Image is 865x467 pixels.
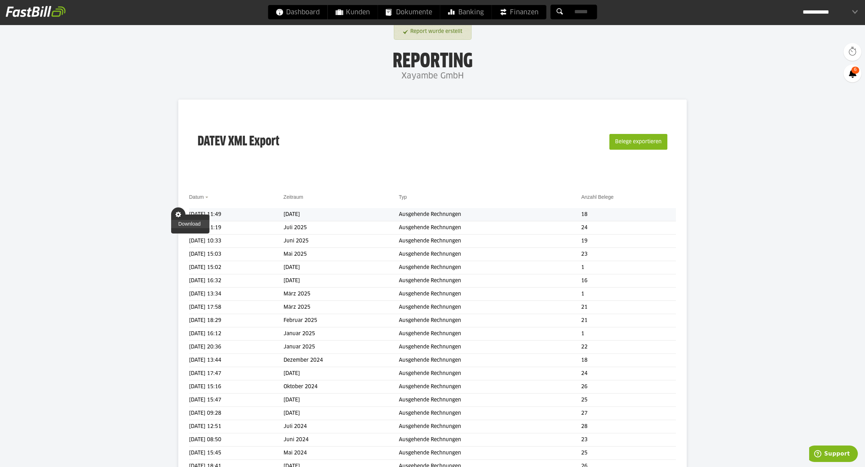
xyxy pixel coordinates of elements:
[284,447,399,460] td: Mai 2024
[284,221,399,235] td: Juli 2025
[284,367,399,380] td: [DATE]
[284,354,399,367] td: Dezember 2024
[581,274,676,288] td: 16
[328,5,378,19] a: Kunden
[399,221,581,235] td: Ausgehende Rechnungen
[399,288,581,301] td: Ausgehende Rechnungen
[809,446,858,463] iframe: Öffnet ein Widget, in dem Sie weitere Informationen finden
[500,5,538,19] span: Finanzen
[189,208,284,221] td: [DATE] 11:49
[284,327,399,341] td: Januar 2025
[581,301,676,314] td: 21
[205,197,210,198] img: sort_desc.gif
[581,314,676,327] td: 21
[284,288,399,301] td: März 2025
[581,221,676,235] td: 24
[284,314,399,327] td: Februar 2025
[189,301,284,314] td: [DATE] 17:58
[284,261,399,274] td: [DATE]
[284,194,303,200] a: Zeitraum
[276,5,320,19] span: Dashboard
[399,447,581,460] td: Ausgehende Rechnungen
[399,420,581,433] td: Ausgehende Rechnungen
[189,221,284,235] td: [DATE] 11:19
[189,327,284,341] td: [DATE] 16:12
[268,5,328,19] a: Dashboard
[399,274,581,288] td: Ausgehende Rechnungen
[581,367,676,380] td: 24
[581,288,676,301] td: 1
[399,248,581,261] td: Ausgehende Rechnungen
[403,25,462,38] a: Report wurde erstellt
[581,447,676,460] td: 25
[448,5,484,19] span: Banking
[189,341,284,354] td: [DATE] 20:36
[386,5,432,19] span: Dokumente
[189,261,284,274] td: [DATE] 15:02
[189,314,284,327] td: [DATE] 18:29
[581,407,676,420] td: 27
[171,220,209,228] a: Download
[440,5,492,19] a: Banking
[581,354,676,367] td: 18
[581,420,676,433] td: 28
[189,194,204,200] a: Datum
[581,341,676,354] td: 22
[284,248,399,261] td: Mai 2025
[581,235,676,248] td: 19
[851,67,859,74] span: 6
[189,433,284,447] td: [DATE] 08:50
[284,380,399,394] td: Oktober 2024
[581,261,676,274] td: 1
[581,194,613,200] a: Anzahl Belege
[399,407,581,420] td: Ausgehende Rechnungen
[284,235,399,248] td: Juni 2025
[72,50,793,69] h1: Reporting
[284,208,399,221] td: [DATE]
[399,327,581,341] td: Ausgehende Rechnungen
[399,394,581,407] td: Ausgehende Rechnungen
[399,433,581,447] td: Ausgehende Rechnungen
[399,354,581,367] td: Ausgehende Rechnungen
[189,248,284,261] td: [DATE] 15:03
[189,420,284,433] td: [DATE] 12:51
[399,367,581,380] td: Ausgehende Rechnungen
[6,6,66,17] img: fastbill_logo_white.png
[198,119,279,165] h3: DATEV XML Export
[189,274,284,288] td: [DATE] 16:32
[284,274,399,288] td: [DATE]
[189,235,284,248] td: [DATE] 10:33
[284,407,399,420] td: [DATE]
[189,354,284,367] td: [DATE] 13:44
[189,394,284,407] td: [DATE] 15:47
[399,301,581,314] td: Ausgehende Rechnungen
[284,420,399,433] td: Juli 2024
[378,5,440,19] a: Dokumente
[399,380,581,394] td: Ausgehende Rechnungen
[189,367,284,380] td: [DATE] 17:47
[581,248,676,261] td: 23
[492,5,546,19] a: Finanzen
[284,301,399,314] td: März 2025
[189,288,284,301] td: [DATE] 13:34
[189,380,284,394] td: [DATE] 15:16
[399,194,407,200] a: Typ
[581,394,676,407] td: 25
[581,208,676,221] td: 18
[399,208,581,221] td: Ausgehende Rechnungen
[844,64,861,82] a: 6
[189,407,284,420] td: [DATE] 09:28
[581,433,676,447] td: 23
[399,341,581,354] td: Ausgehende Rechnungen
[284,433,399,447] td: Juni 2024
[399,261,581,274] td: Ausgehende Rechnungen
[399,314,581,327] td: Ausgehende Rechnungen
[581,327,676,341] td: 1
[284,341,399,354] td: Januar 2025
[284,394,399,407] td: [DATE]
[336,5,370,19] span: Kunden
[399,235,581,248] td: Ausgehende Rechnungen
[609,134,667,150] button: Belege exportieren
[189,447,284,460] td: [DATE] 15:45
